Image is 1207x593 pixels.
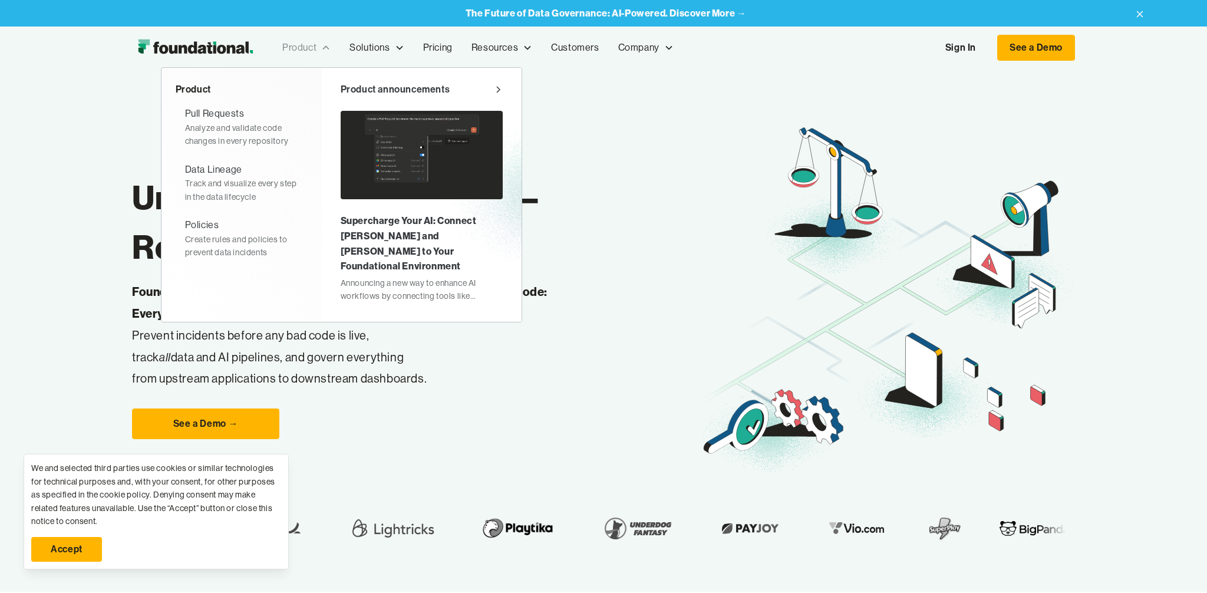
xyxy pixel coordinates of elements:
img: Vio.com [822,519,891,538]
div: Analyze and validate code changes in every repository [185,121,298,148]
a: See a Demo → [132,408,279,439]
div: Policies [185,218,219,233]
img: Lightricks [348,512,437,545]
strong: The Future of Data Governance: AI-Powered. Discover More → [466,7,747,19]
div: Product [176,82,308,97]
img: Underdog Fantasy [597,512,677,545]
div: We and selected third parties use cookies or similar technologies for technical purposes and, wit... [31,462,281,528]
em: all [159,350,171,364]
div: Solutions [340,28,413,67]
a: Pricing [414,28,462,67]
a: Data LineageTrack and visualize every step in the data lifecycle [176,157,308,208]
a: See a Demo [997,35,1075,61]
iframe: Chat Widget [995,456,1207,593]
div: Create rules and policies to prevent data incidents [185,233,298,259]
div: Product announcements [341,82,450,97]
a: Product announcements [341,82,503,97]
div: Company [609,28,683,67]
img: Foundational Logo [132,36,259,60]
div: Product [273,28,340,67]
img: SuperPlay [928,512,961,545]
a: Pull RequestsAnalyze and validate code changes in every repository [176,101,308,152]
div: Announcing a new way to enhance AI workflows by connecting tools like [PERSON_NAME] and [PERSON_N... [341,276,503,303]
img: Playtika [475,512,559,545]
p: Prevent incidents before any bad code is live, track data and AI pipelines, and govern everything... [132,281,585,390]
div: Solutions [349,40,390,55]
h1: Unified Data Governance— Rebuilt for the [132,173,698,272]
a: Sign In [934,35,988,60]
div: Data Lineage [185,162,242,177]
div: Company [618,40,659,55]
a: The Future of Data Governance: AI-Powered. Discover More → [466,8,747,19]
div: Resources [462,28,542,67]
img: Payjoy [715,519,784,538]
a: home [132,36,259,60]
div: Supercharge Your AI: Connect [PERSON_NAME] and [PERSON_NAME] to Your Foundational Environment [341,213,503,274]
a: PoliciesCreate rules and policies to prevent data incidents [176,213,308,263]
a: Accept [31,537,102,562]
div: Pull Requests [185,106,245,121]
div: Product [282,40,316,55]
a: Supercharge Your AI: Connect [PERSON_NAME] and [PERSON_NAME] to Your Foundational EnvironmentAnno... [341,106,503,307]
strong: Foundational uses source code analysis to govern all the data and its code: Everything, everywher... [132,284,548,321]
img: Ramp [239,512,310,545]
a: Customers [542,28,608,67]
div: Resources [471,40,518,55]
nav: Product [161,67,522,322]
div: Track and visualize every step in the data lifecycle [185,177,298,203]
